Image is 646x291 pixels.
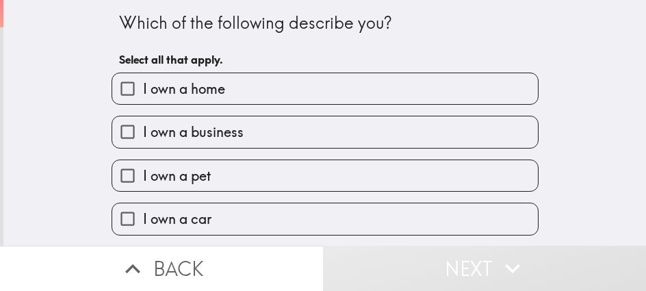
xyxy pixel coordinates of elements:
[119,12,531,35] div: Which of the following describe you?
[112,73,538,104] button: I own a home
[112,116,538,147] button: I own a business
[143,123,244,142] span: I own a business
[119,52,531,67] h6: Select all that apply.
[143,166,211,186] span: I own a pet
[323,246,646,291] button: Next
[143,79,225,99] span: I own a home
[112,203,538,234] button: I own a car
[143,210,211,229] span: I own a car
[112,160,538,191] button: I own a pet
